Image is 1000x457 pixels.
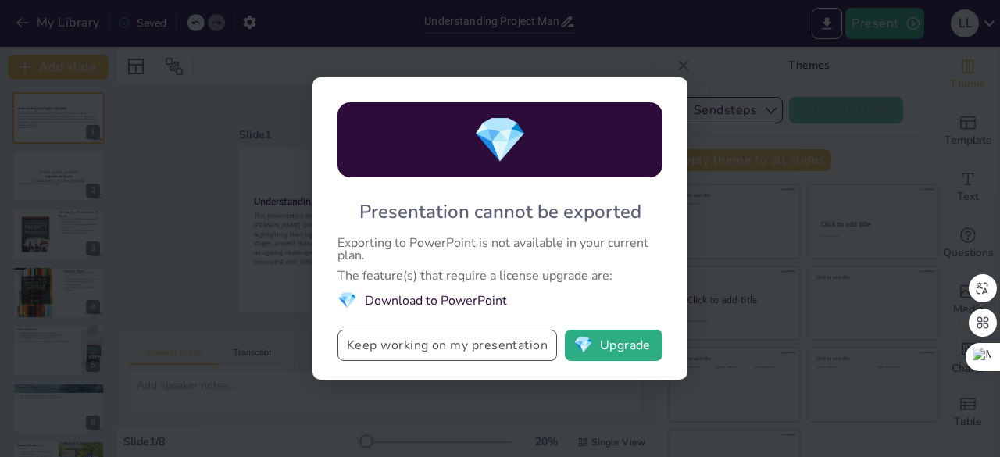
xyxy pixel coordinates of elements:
[359,199,641,224] div: Presentation cannot be exported
[573,337,593,353] span: diamond
[337,290,357,311] span: diamond
[337,237,662,262] div: Exporting to PowerPoint is not available in your current plan.
[337,290,662,311] li: Download to PowerPoint
[565,330,662,361] button: diamondUpgrade
[473,110,527,170] span: diamond
[337,330,557,361] button: Keep working on my presentation
[337,270,662,282] div: The feature(s) that require a license upgrade are:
